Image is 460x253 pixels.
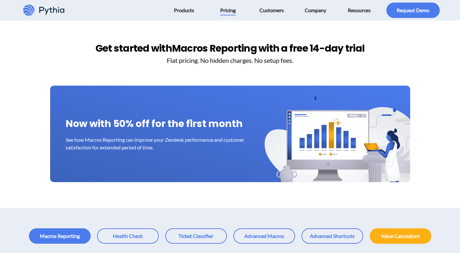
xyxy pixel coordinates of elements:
[174,5,194,15] span: Products
[305,5,326,15] span: Company
[259,5,284,15] span: Customers
[348,5,371,15] span: Resources
[66,116,395,131] h1: Now with 50% off for the first month
[66,136,251,151] p: See how Macros Reporting can improve your Zendesk performance and customer satisfaction for exten...
[248,86,441,229] img: Macros Reporting Discount Banner
[220,5,236,15] span: Pricing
